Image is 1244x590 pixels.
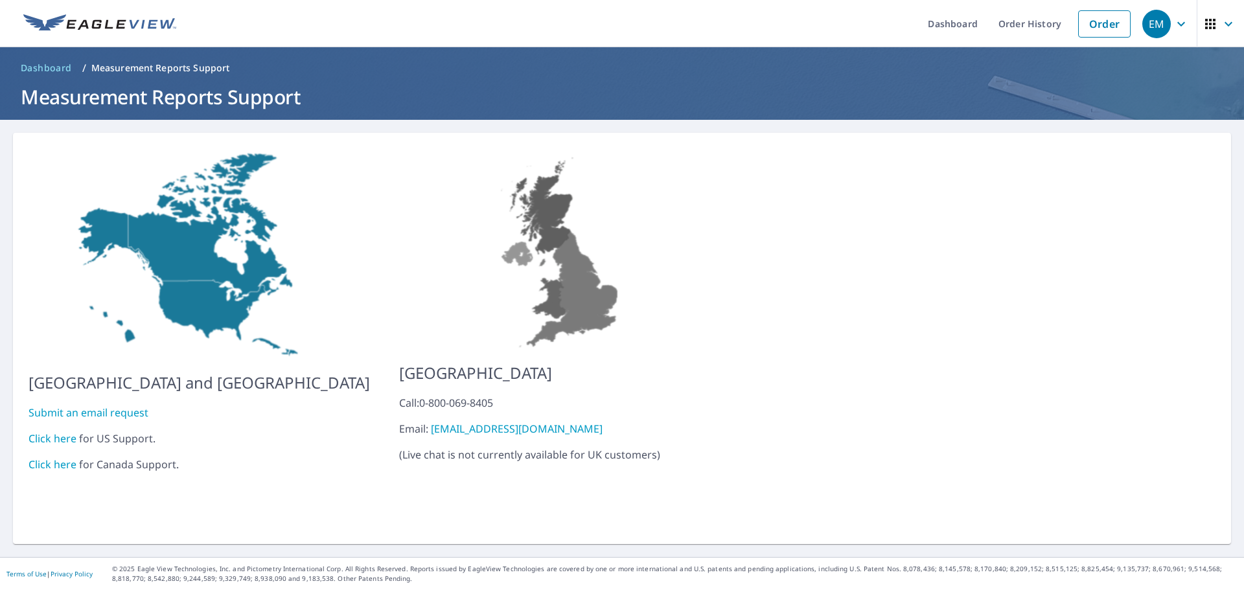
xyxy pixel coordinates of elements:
div: for Canada Support. [29,457,370,472]
a: [EMAIL_ADDRESS][DOMAIN_NAME] [431,422,603,436]
span: Dashboard [21,62,72,74]
li: / [82,60,86,76]
p: Measurement Reports Support [91,62,230,74]
p: [GEOGRAPHIC_DATA] and [GEOGRAPHIC_DATA] [29,371,370,394]
img: US-MAP [399,148,725,351]
img: EV Logo [23,14,176,34]
a: Privacy Policy [51,569,93,578]
img: US-MAP [29,148,370,361]
a: Click here [29,457,76,471]
div: Email: [399,421,725,437]
h1: Measurement Reports Support [16,84,1228,110]
a: Dashboard [16,58,77,78]
nav: breadcrumb [16,58,1228,78]
p: ( Live chat is not currently available for UK customers ) [399,395,725,462]
p: | [6,570,93,578]
a: Click here [29,431,76,446]
div: EM [1142,10,1171,38]
p: © 2025 Eagle View Technologies, Inc. and Pictometry International Corp. All Rights Reserved. Repo... [112,564,1238,584]
div: Call: 0-800-069-8405 [399,395,725,411]
p: [GEOGRAPHIC_DATA] [399,361,725,385]
a: Submit an email request [29,405,148,420]
div: for US Support. [29,431,370,446]
a: Terms of Use [6,569,47,578]
a: Order [1078,10,1131,38]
